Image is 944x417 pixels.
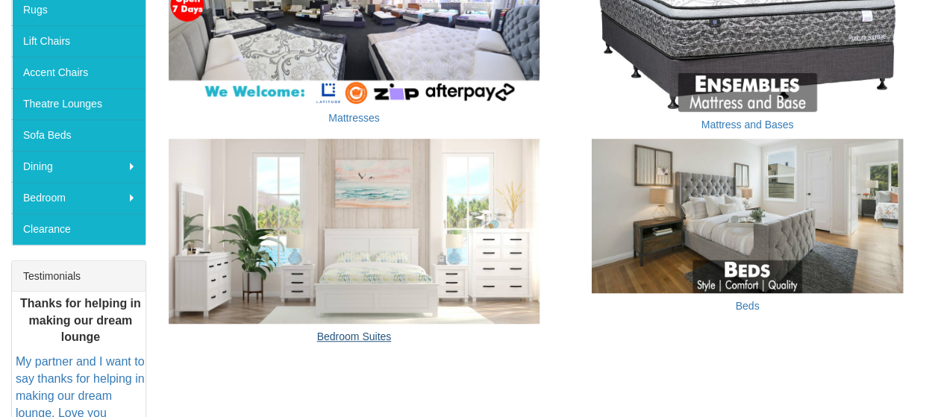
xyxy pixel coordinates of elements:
[20,297,141,344] b: Thanks for helping in making our dream lounge
[317,330,392,342] a: Bedroom Suites
[562,139,933,293] img: Beds
[12,151,146,182] a: Dining
[735,300,759,312] a: Beds
[12,88,146,119] a: Theatre Lounges
[12,213,146,245] a: Clearance
[701,119,794,131] a: Mattress and Bases
[12,182,146,213] a: Bedroom
[12,57,146,88] a: Accent Chairs
[12,261,146,292] div: Testimonials
[12,25,146,57] a: Lift Chairs
[169,139,540,324] img: Bedroom Suites
[12,119,146,151] a: Sofa Beds
[328,112,379,124] a: Mattresses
